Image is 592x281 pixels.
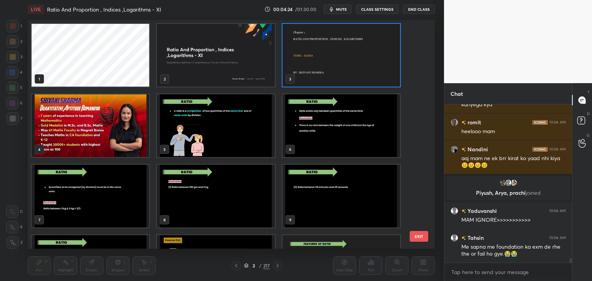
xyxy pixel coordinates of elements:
[451,207,458,215] img: default.png
[549,236,566,240] div: 10:04 AM
[461,236,466,240] img: no-rating-badge.077c3623.svg
[466,234,484,242] h6: Tahsin
[32,165,149,227] img: 17566148562ESRA4.pdf
[157,165,274,227] img: 17566148562ESRA4.pdf
[444,104,572,263] div: grid
[263,262,270,269] div: 217
[451,234,458,242] img: default.png
[461,209,466,213] img: no-rating-badge.077c3623.svg
[6,221,23,233] div: X
[466,145,488,153] h6: Nandini
[7,112,22,125] div: 7
[6,82,22,94] div: 5
[587,89,590,95] p: T
[356,5,399,14] button: CLASS SETTINGS
[7,20,22,32] div: 1
[7,51,22,63] div: 3
[6,206,23,218] div: C
[549,147,566,152] div: 10:04 AM
[461,243,566,258] div: Me sapna me foundation ka exm de rhe the or fail ho gye.😭😭
[157,24,274,87] img: 9487d998-8621-11f0-9008-3aecb0ac43f8.jpg
[283,24,400,87] img: 17566148562ESRA4.pdf
[6,97,22,109] div: 6
[499,179,507,187] img: 680f0cb7c19a42c6b3a534cfaad131ad.jpg
[526,189,541,196] span: joined
[461,216,566,224] div: MAM IGNORE>>>>>>>>>>>
[549,209,566,213] div: 10:04 AM
[461,155,566,169] div: aaj mam ne ek brr kirat ko yaad nhi kiya 😐😐😐😐
[587,111,590,117] p: D
[157,94,274,157] img: 17566148562ESRA4.pdf
[466,207,497,215] h6: Yaduvanshi
[283,94,400,157] img: 17566148562ESRA4.pdf
[532,120,548,125] img: iconic-dark.1390631f.png
[6,66,22,79] div: 4
[403,5,435,14] button: End Class
[461,147,466,152] img: no-rating-badge.077c3623.svg
[7,236,23,249] div: Z
[250,263,258,268] div: 3
[7,35,22,48] div: 2
[587,132,590,138] p: G
[336,7,347,12] span: mute
[324,5,351,14] button: mute
[28,5,44,14] div: LIVE
[549,120,566,125] div: 10:04 AM
[510,179,518,187] img: dab8c910bee04a62b87f3bf08be341df.jpg
[451,119,458,126] img: 4d140ab78101482fbeedac60a86b4031.jpg
[451,190,565,196] p: Piyush, Arya, prachi
[283,165,400,227] img: 17566148562ESRA4.pdf
[466,118,481,126] h6: romit
[259,263,262,268] div: /
[461,120,466,125] img: no-rating-badge.077c3623.svg
[505,179,512,187] img: default.png
[32,94,149,157] img: 17566148562ESRA4.pdf
[410,231,428,242] button: EXIT
[461,128,566,135] div: heelooo mam
[532,147,548,152] img: iconic-dark.1390631f.png
[28,20,421,249] div: grid
[451,146,458,153] img: 4558f75524154be88e4391db1727d79c.jpg
[444,84,469,104] p: Chat
[47,6,161,13] h4: Ratio And Proportion , Indices ,Logarithms - XI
